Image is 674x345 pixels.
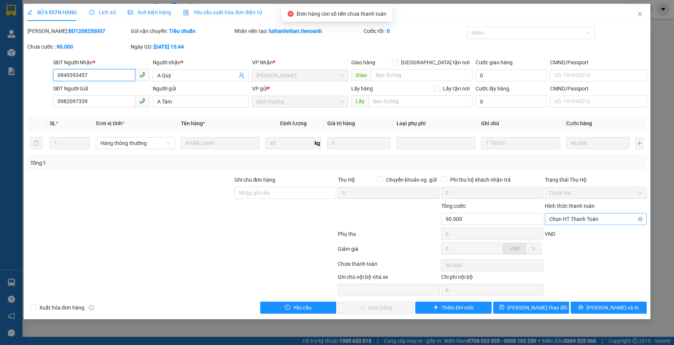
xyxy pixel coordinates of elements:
[545,203,595,209] label: Hình thức thanh toán
[252,84,348,93] div: VP gửi
[368,95,473,107] input: Dọc đường
[351,86,373,92] span: Lấy hàng
[394,116,478,131] th: Loại phụ phí
[57,44,73,50] b: 90.000
[415,302,491,314] button: plusThêm ĐH mới
[36,304,87,312] span: Xuất hóa đơn hàng
[27,43,129,51] div: Chưa cước :
[181,120,205,126] span: Tên hàng
[288,11,294,17] span: close-circle
[440,84,473,93] span: Lấy tận nơi
[398,58,473,67] span: [GEOGRAPHIC_DATA] tận nơi
[280,120,307,126] span: Định lượng
[314,137,321,149] span: kg
[153,58,249,67] div: Người nhận
[476,86,509,92] label: Cước lấy hàng
[476,59,513,65] label: Cước giao hàng
[387,28,390,34] b: 0
[507,304,567,312] span: [PERSON_NAME] thay đổi
[476,96,547,108] input: Cước lấy hàng
[293,304,312,312] span: Yêu cầu
[96,120,124,126] span: Đơn vị tính
[89,9,116,15] span: Lịch sử
[234,27,362,35] div: Nhân viên tạo:
[351,59,375,65] span: Giao hàng
[478,116,563,131] th: Ghi chú
[30,159,260,167] div: Tổng: 1
[327,120,355,126] span: Giá trị hàng
[371,69,473,81] input: Dọc đường
[128,9,171,15] span: Ảnh kiện hàng
[53,58,149,67] div: SĐT Người Nhận
[433,305,438,311] span: plus
[27,10,33,15] span: edit
[550,84,646,93] div: CMND/Passport
[69,28,105,34] b: BD1208250007
[139,98,145,104] span: phone
[239,73,245,78] span: user-add
[635,137,644,149] button: plus
[447,176,514,184] span: Phí thu hộ khách nhận trả
[545,231,555,237] span: VND
[260,302,336,314] button: exclamation-circleYêu cầu
[638,217,643,221] span: close-circle
[285,305,290,311] span: exclamation-circle
[327,137,391,149] input: 0
[566,137,629,149] input: 0
[549,187,642,198] span: Chưa thu
[234,187,336,199] input: Ghi chú đơn hàng
[154,44,184,50] b: [DATE] 15:44
[338,177,355,183] span: Thu Hộ
[441,273,543,284] div: Chi phí nội bộ
[571,302,647,314] button: printer[PERSON_NAME] và In
[337,245,440,258] div: Giảm giá
[139,72,145,78] span: phone
[338,302,414,314] button: checkGiao hàng
[89,10,94,15] span: clock-circle
[30,137,42,149] button: delete
[53,84,149,93] div: SĐT Người Gửi
[338,273,440,284] div: Ghi chú nội bộ nhà xe
[532,246,535,252] span: %
[510,246,520,252] span: VND
[441,304,473,312] span: Thêm ĐH mới
[476,70,547,81] input: Cước giao hàng
[100,138,170,149] span: Hàng thông thường
[131,27,233,35] div: Gói vận chuyển:
[131,43,233,51] div: Ngày GD:
[181,137,259,149] input: VD: Bàn, Ghế
[493,302,569,314] button: save[PERSON_NAME] thay đổi
[153,84,249,93] div: Người gửi
[481,137,560,149] input: Ghi Chú
[27,27,129,35] div: [PERSON_NAME]:
[566,120,592,126] span: Cước hàng
[364,27,465,35] div: Cước rồi :
[441,203,466,209] span: Tổng cước
[337,230,440,243] div: Phụ thu
[89,305,94,310] span: info-circle
[629,4,650,25] button: Close
[586,304,639,312] span: [PERSON_NAME] và In
[256,96,344,107] span: Bình Dương
[545,176,647,184] div: Trạng thái Thu Hộ
[351,69,371,81] span: Giao
[578,305,583,311] span: printer
[383,176,440,184] span: Chuyển khoản ng. gửi
[351,95,368,107] span: Lấy
[50,120,56,126] span: SL
[252,59,273,65] span: VP Nhận
[183,10,189,16] img: icon
[234,177,276,183] label: Ghi chú đơn hàng
[169,28,195,34] b: Tiêu chuẩn
[256,70,344,81] span: Cư Kuin
[337,260,440,273] div: Chưa thanh toán
[550,58,646,67] div: CMND/Passport
[27,9,77,15] span: SỬA ĐƠN HÀNG
[297,11,386,17] span: Đơn hàng còn số tiền chưa thanh toán
[549,213,642,225] span: Chọn HT Thanh Toán
[499,305,504,311] span: save
[269,28,322,34] b: luthanhnhan.tienoanh
[128,10,133,15] span: picture
[183,9,262,15] span: Yêu cầu xuất hóa đơn điện tử
[637,11,643,17] span: close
